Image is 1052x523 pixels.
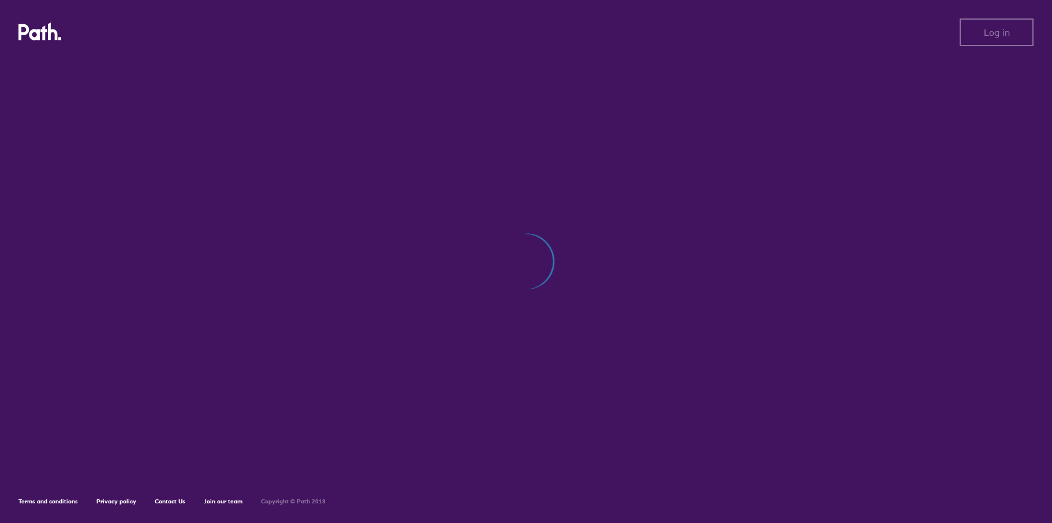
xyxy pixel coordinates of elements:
[155,498,185,505] a: Contact Us
[261,498,326,505] h6: Copyright © Path 2018
[984,27,1010,38] span: Log in
[960,18,1034,46] button: Log in
[96,498,136,505] a: Privacy policy
[18,498,78,505] a: Terms and conditions
[204,498,243,505] a: Join our team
